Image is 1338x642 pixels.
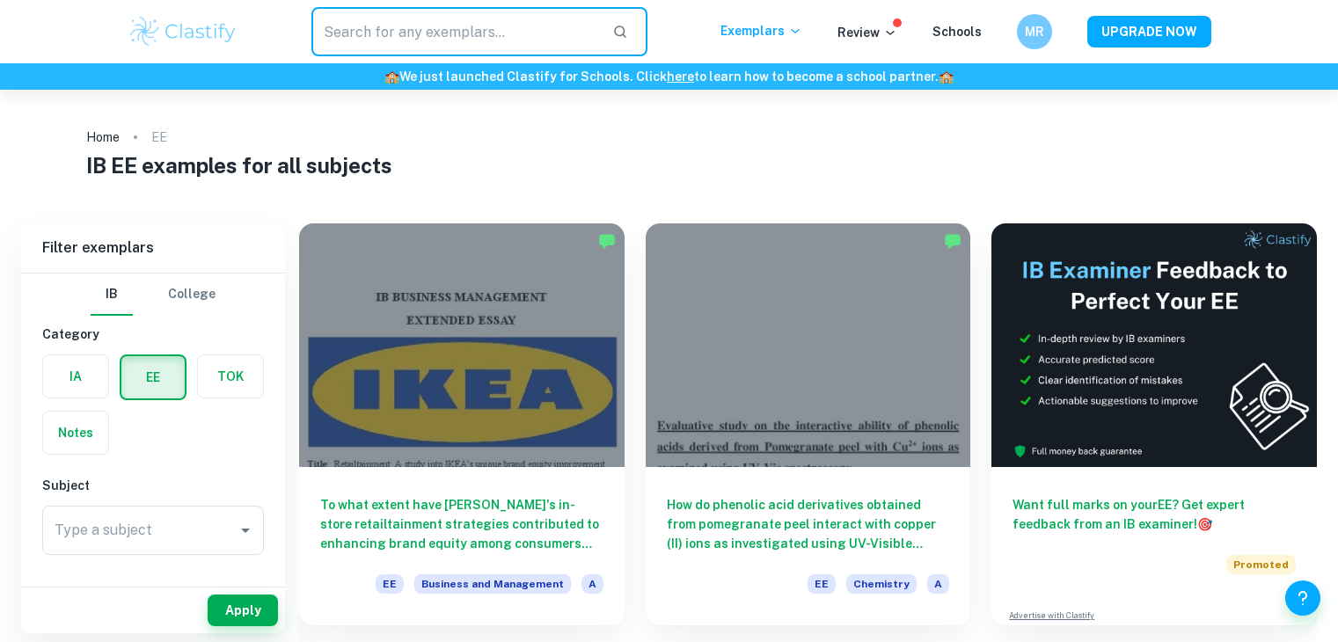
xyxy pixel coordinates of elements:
[720,21,802,40] p: Exemplars
[121,356,185,398] button: EE
[208,595,278,626] button: Apply
[1087,16,1211,47] button: UPGRADE NOW
[233,518,258,543] button: Open
[939,69,954,84] span: 🏫
[581,574,603,594] span: A
[43,412,108,454] button: Notes
[320,495,603,553] h6: To what extent have [PERSON_NAME]'s in-store retailtainment strategies contributed to enhancing b...
[86,125,120,150] a: Home
[91,274,216,316] div: Filter type choice
[43,355,108,398] button: IA
[1197,517,1212,531] span: 🎯
[128,14,239,49] img: Clastify logo
[376,574,404,594] span: EE
[837,23,897,42] p: Review
[1226,555,1296,574] span: Promoted
[299,223,625,625] a: To what extent have [PERSON_NAME]'s in-store retailtainment strategies contributed to enhancing b...
[667,495,950,553] h6: How do phenolic acid derivatives obtained from pomegranate peel interact with copper (II) ions as...
[21,223,285,273] h6: Filter exemplars
[991,223,1317,625] a: Want full marks on yourEE? Get expert feedback from an IB examiner!PromotedAdvertise with Clastify
[4,67,1334,86] h6: We just launched Clastify for Schools. Click to learn how to become a school partner.
[42,476,264,495] h6: Subject
[598,232,616,250] img: Marked
[646,223,971,625] a: How do phenolic acid derivatives obtained from pomegranate peel interact with copper (II) ions as...
[42,325,264,344] h6: Category
[1285,580,1320,616] button: Help and Feedback
[198,355,263,398] button: TOK
[384,69,399,84] span: 🏫
[927,574,949,594] span: A
[151,128,167,147] p: EE
[932,25,982,39] a: Schools
[311,7,599,56] input: Search for any exemplars...
[86,150,1253,181] h1: IB EE examples for all subjects
[1024,22,1044,41] h6: MR
[168,274,216,316] button: College
[1009,609,1094,622] a: Advertise with Clastify
[414,574,571,594] span: Business and Management
[667,69,694,84] a: here
[846,574,917,594] span: Chemistry
[1013,495,1296,534] h6: Want full marks on your EE ? Get expert feedback from an IB examiner!
[91,274,133,316] button: IB
[944,232,961,250] img: Marked
[808,574,836,594] span: EE
[1017,14,1052,49] button: MR
[991,223,1317,467] img: Thumbnail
